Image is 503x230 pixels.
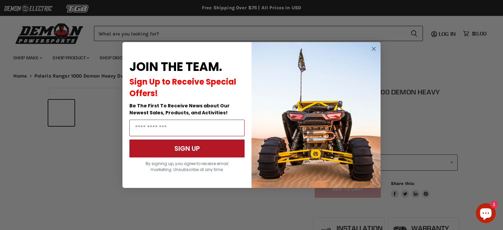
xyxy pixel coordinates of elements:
[251,42,381,188] img: a9095488-b6e7-41ba-879d-588abfab540b.jpeg
[129,102,230,116] span: Be The First To Receive News about Our Newest Sales, Products, and Activities!
[129,140,245,157] button: SIGN UP
[370,45,378,53] button: Close dialog
[129,58,222,75] span: JOIN THE TEAM.
[129,120,245,136] input: Email Address
[129,76,236,99] span: Sign Up to Receive Special Offers!
[146,161,228,172] span: By signing up, you agree to receive email marketing. Unsubscribe at any time.
[474,203,498,225] inbox-online-store-chat: Shopify online store chat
